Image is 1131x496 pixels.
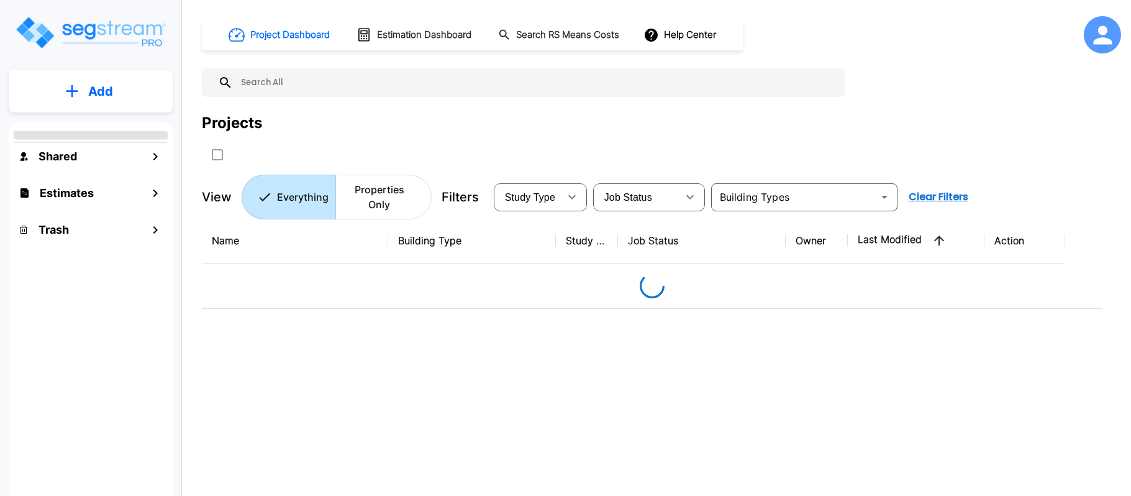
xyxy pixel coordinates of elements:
button: Search RS Means Costs [493,23,626,47]
button: Open [876,188,893,206]
button: SelectAll [205,142,230,167]
h1: Project Dashboard [250,28,330,42]
input: Search All [233,68,839,97]
input: Building Types [715,188,873,206]
th: Action [984,218,1065,264]
p: Everything [277,190,329,204]
span: Study Type [505,192,555,203]
th: Owner [786,218,848,264]
p: Add [88,82,113,101]
th: Name [202,218,388,264]
button: Properties Only [335,175,432,219]
div: Select [596,180,678,214]
th: Building Type [388,218,556,264]
p: View [202,188,232,206]
button: Add [9,73,173,109]
h1: Search RS Means Costs [516,28,619,42]
th: Study Type [556,218,618,264]
th: Job Status [618,218,786,264]
h1: Shared [39,148,77,165]
button: Everything [242,175,336,219]
p: Filters [442,188,479,206]
div: Platform [242,175,432,219]
h1: Estimates [40,185,94,201]
p: Properties Only [343,182,416,212]
th: Last Modified [848,218,984,264]
h1: Trash [39,221,69,238]
div: Select [496,180,560,214]
button: Estimation Dashboard [352,22,478,48]
button: Help Center [641,23,721,47]
span: Job Status [604,192,652,203]
button: Project Dashboard [224,21,337,48]
button: Clear Filters [904,185,973,209]
img: Logo [14,15,166,50]
div: Projects [202,112,262,134]
h1: Estimation Dashboard [377,28,471,42]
